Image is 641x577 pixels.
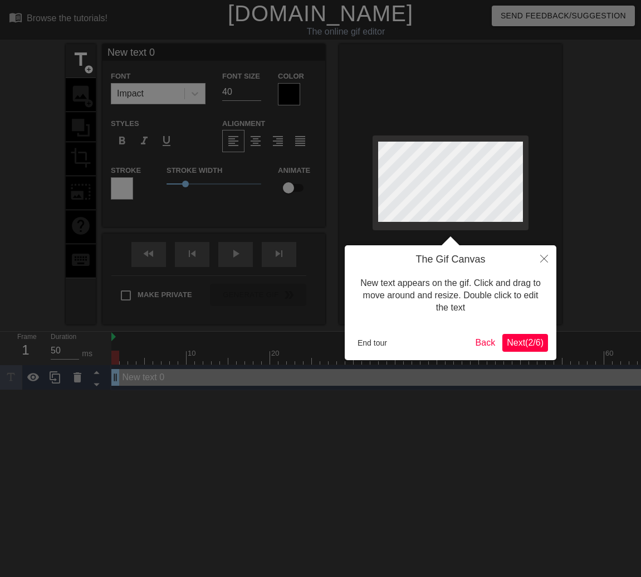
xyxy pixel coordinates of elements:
[353,254,548,266] h4: The Gif Canvas
[502,334,548,352] button: Next
[353,334,392,351] button: End tour
[353,266,548,326] div: New text appears on the gif. Click and drag to move around and resize. Double click to edit the text
[471,334,500,352] button: Back
[532,245,556,271] button: Close
[507,338,544,347] span: Next ( 2 / 6 )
